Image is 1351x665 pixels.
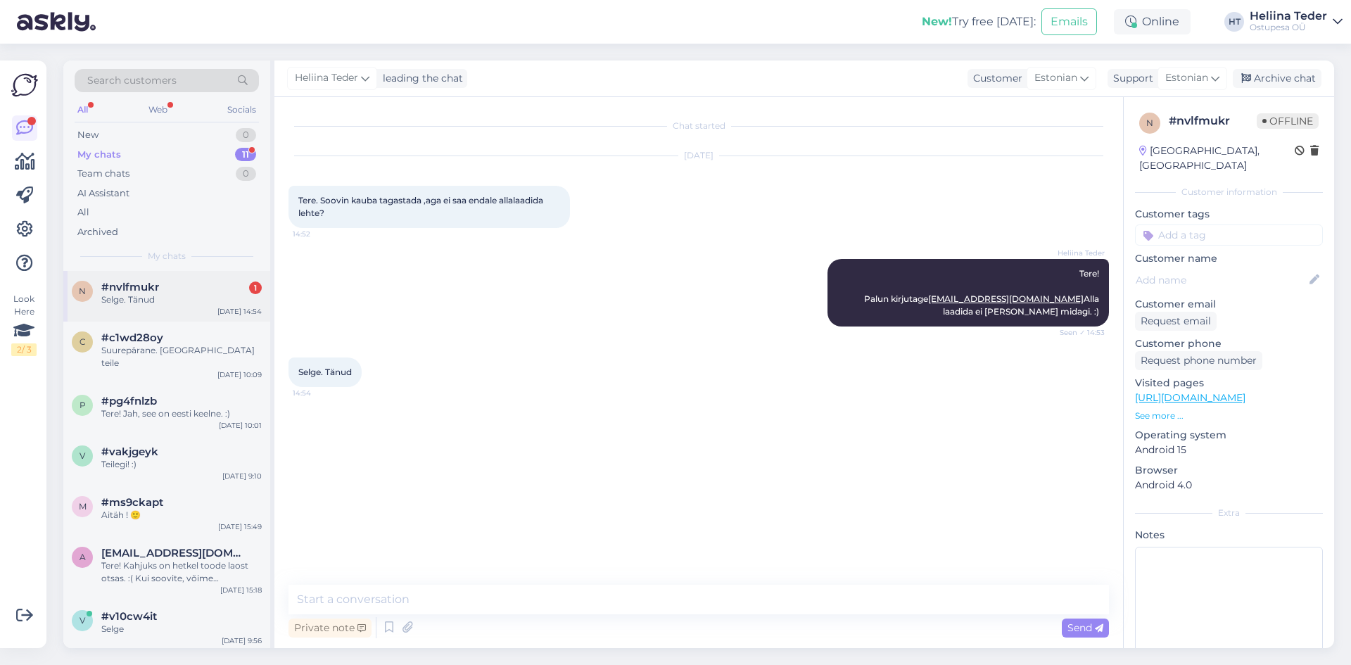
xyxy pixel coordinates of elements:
[1135,336,1323,351] p: Customer phone
[298,367,352,377] span: Selge. Tänud
[148,250,186,262] span: My chats
[101,395,157,407] span: #pg4fnlzb
[218,521,262,532] div: [DATE] 15:49
[101,610,157,623] span: #v10cw4it
[1052,327,1105,338] span: Seen ✓ 14:53
[219,420,262,431] div: [DATE] 10:01
[1067,621,1103,634] span: Send
[80,450,85,461] span: v
[928,293,1084,304] a: [EMAIL_ADDRESS][DOMAIN_NAME]
[1250,11,1343,33] a: Heliina TederOstupesa OÜ
[11,72,38,99] img: Askly Logo
[922,13,1036,30] div: Try free [DATE]:
[80,615,85,626] span: v
[1034,70,1077,86] span: Estonian
[101,623,262,635] div: Selge
[77,148,121,162] div: My chats
[101,407,262,420] div: Tere! Jah, see on eesti keelne. :)
[101,509,262,521] div: Aitäh ! 🙂
[1135,443,1323,457] p: Android 15
[222,471,262,481] div: [DATE] 9:10
[77,205,89,220] div: All
[1135,463,1323,478] p: Browser
[87,73,177,88] span: Search customers
[1250,11,1327,22] div: Heliina Teder
[80,400,86,410] span: p
[1135,186,1323,198] div: Customer information
[236,167,256,181] div: 0
[101,559,262,585] div: Tere! Kahjuks on hetkel toode laost otsas. :( Kui soovite, võime [PERSON_NAME] soovi edastada müü...
[1257,113,1319,129] span: Offline
[80,552,86,562] span: a
[101,331,163,344] span: #c1wd28oy
[1135,507,1323,519] div: Extra
[968,71,1022,86] div: Customer
[377,71,463,86] div: leading the chat
[1139,144,1295,173] div: [GEOGRAPHIC_DATA], [GEOGRAPHIC_DATA]
[288,619,372,638] div: Private note
[1135,376,1323,391] p: Visited pages
[224,101,259,119] div: Socials
[1135,428,1323,443] p: Operating system
[217,369,262,380] div: [DATE] 10:09
[1169,113,1257,129] div: # nvlfmukr
[1136,272,1307,288] input: Add name
[80,336,86,347] span: c
[1233,69,1321,88] div: Archive chat
[1135,251,1323,266] p: Customer name
[288,120,1109,132] div: Chat started
[1135,312,1217,331] div: Request email
[235,148,256,162] div: 11
[1135,297,1323,312] p: Customer email
[298,195,545,218] span: Tere. Soovin kauba tagastada ,aga ei saa endale allalaadida lehte?
[1041,8,1097,35] button: Emails
[101,293,262,306] div: Selge. Tänud
[77,186,129,201] div: AI Assistant
[101,281,159,293] span: #nvlfmukr
[1108,71,1153,86] div: Support
[75,101,91,119] div: All
[11,293,37,356] div: Look Here
[146,101,170,119] div: Web
[1146,118,1153,128] span: n
[1135,478,1323,493] p: Android 4.0
[236,128,256,142] div: 0
[1165,70,1208,86] span: Estonian
[79,286,86,296] span: n
[222,635,262,646] div: [DATE] 9:56
[922,15,952,28] b: New!
[1135,207,1323,222] p: Customer tags
[1135,391,1245,404] a: [URL][DOMAIN_NAME]
[101,496,163,509] span: #ms9ckapt
[77,225,118,239] div: Archived
[1114,9,1191,34] div: Online
[101,344,262,369] div: Suurepärane. [GEOGRAPHIC_DATA] teile
[220,585,262,595] div: [DATE] 15:18
[101,458,262,471] div: Teilegi! :)
[293,388,345,398] span: 14:54
[77,167,129,181] div: Team chats
[79,501,87,512] span: m
[217,306,262,317] div: [DATE] 14:54
[249,281,262,294] div: 1
[288,149,1109,162] div: [DATE]
[1052,248,1105,258] span: Heliina Teder
[101,547,248,559] span: aiki.paasik@gmail.com
[1135,410,1323,422] p: See more ...
[295,70,358,86] span: Heliina Teder
[1135,224,1323,246] input: Add a tag
[1224,12,1244,32] div: HT
[1135,528,1323,543] p: Notes
[1135,351,1262,370] div: Request phone number
[1250,22,1327,33] div: Ostupesa OÜ
[293,229,345,239] span: 14:52
[11,343,37,356] div: 2 / 3
[77,128,99,142] div: New
[101,445,158,458] span: #vakjgeyk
